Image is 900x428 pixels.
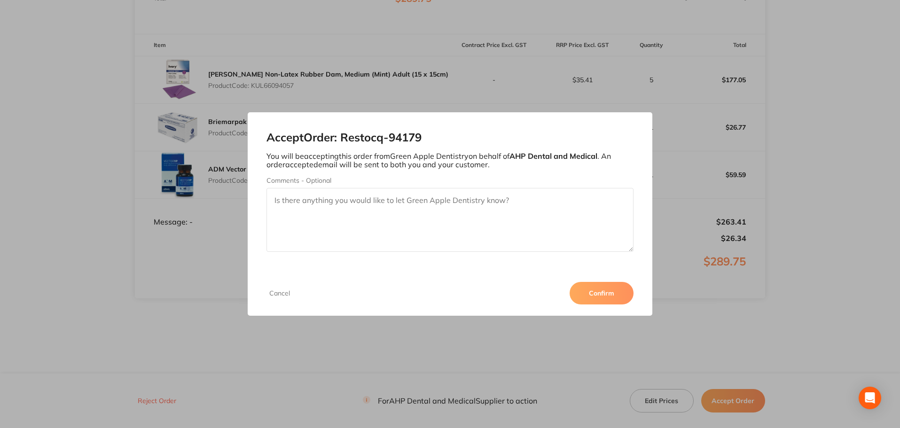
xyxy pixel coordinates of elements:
b: AHP Dental and Medical [509,151,597,161]
button: Confirm [570,282,634,304]
p: You will be accepting this order from Green Apple Dentistry on behalf of . An order accepted emai... [266,152,634,169]
h2: Accept Order: Restocq- 94179 [266,131,634,144]
button: Cancel [266,289,293,297]
label: Comments - Optional [266,177,634,184]
div: Open Intercom Messenger [859,387,881,409]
